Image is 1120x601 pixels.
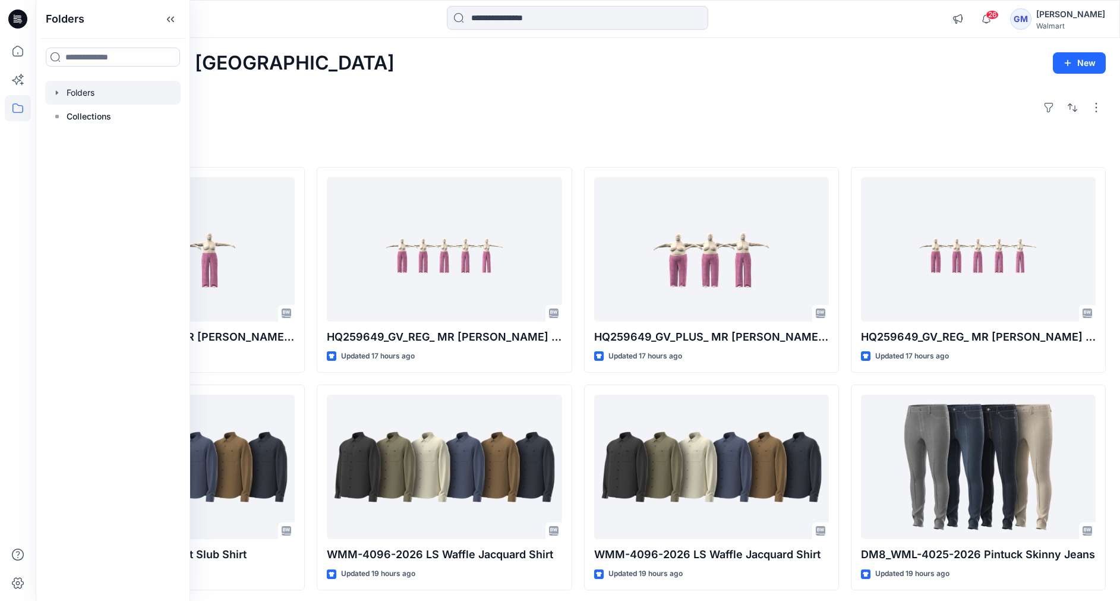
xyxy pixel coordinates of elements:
[341,568,415,580] p: Updated 19 hours ago
[1053,52,1106,74] button: New
[608,568,683,580] p: Updated 19 hours ago
[50,141,1106,155] h4: Styles
[861,329,1096,345] p: HQ259649_GV_REG_ MR [PERSON_NAME] Wide Leg
[594,329,829,345] p: HQ259649_GV_PLUS_ MR [PERSON_NAME] Wide Leg
[594,395,829,540] a: WMM-4096-2026 LS Waffle Jacquard Shirt
[1036,7,1105,21] div: [PERSON_NAME]
[875,350,949,363] p: Updated 17 hours ago
[594,177,829,322] a: HQ259649_GV_PLUS_ MR Slouchy Wide Leg
[861,177,1096,322] a: HQ259649_GV_REG_ MR Slouchy Wide Leg
[327,395,561,540] a: WMM-4096-2026 LS Waffle Jacquard Shirt
[861,395,1096,540] a: DM8_WML-4025-2026 Pintuck Skinny Jeans
[861,546,1096,563] p: DM8_WML-4025-2026 Pintuck Skinny Jeans
[327,546,561,563] p: WMM-4096-2026 LS Waffle Jacquard Shirt
[67,109,111,124] p: Collections
[608,350,682,363] p: Updated 17 hours ago
[594,546,829,563] p: WMM-4096-2026 LS Waffle Jacquard Shirt
[50,52,395,74] h2: Welcome back, [GEOGRAPHIC_DATA]
[327,177,561,322] a: HQ259649_GV_REG_ MR Slouchy Wide Leg
[986,10,999,20] span: 26
[341,350,415,363] p: Updated 17 hours ago
[1036,21,1105,30] div: Walmart
[1010,8,1031,30] div: GM
[327,329,561,345] p: HQ259649_GV_REG_ MR [PERSON_NAME] Wide Leg
[875,568,949,580] p: Updated 19 hours ago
